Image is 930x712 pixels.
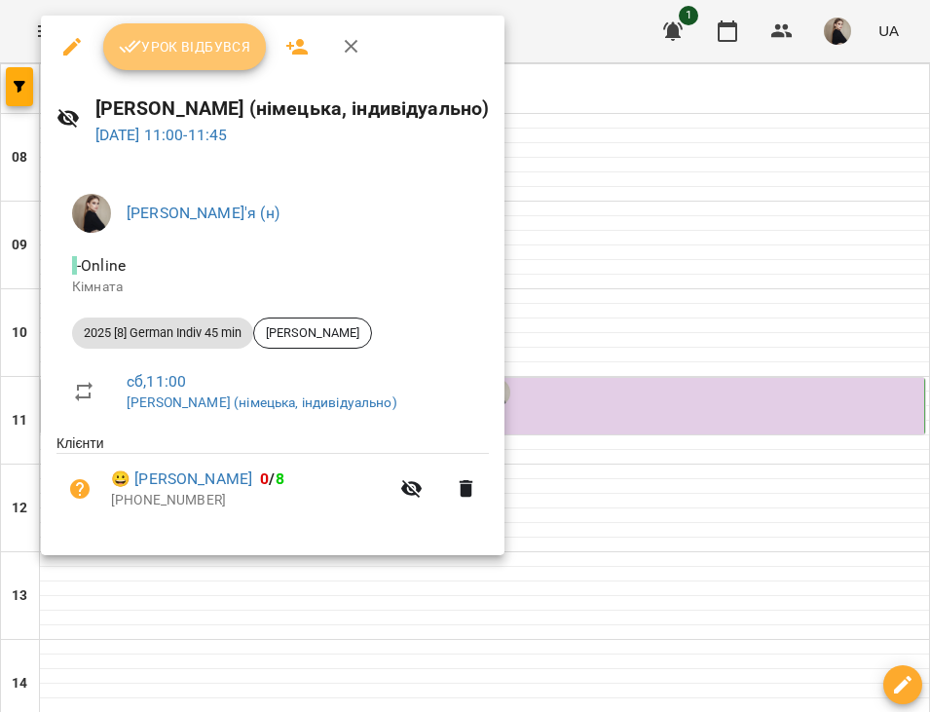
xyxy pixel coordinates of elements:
ul: Клієнти [56,433,489,531]
span: 0 [260,469,269,488]
p: [PHONE_NUMBER] [111,491,389,510]
button: Візит ще не сплачено. Додати оплату? [56,466,103,512]
h6: [PERSON_NAME] (німецька, індивідуально) [95,94,490,124]
a: [PERSON_NAME] (німецька, індивідуально) [127,394,397,410]
span: - Online [72,256,130,275]
b: / [260,469,283,488]
span: Урок відбувся [119,35,251,58]
a: сб , 11:00 [127,372,186,391]
span: 8 [276,469,284,488]
span: 2025 [8] German Indiv 45 min [72,324,253,342]
button: Урок відбувся [103,23,267,70]
a: [DATE] 11:00-11:45 [95,126,228,144]
div: [PERSON_NAME] [253,318,372,349]
img: 5e9a9518ec6e813dcf6359420b087dab.jpg [72,194,111,233]
a: [PERSON_NAME]'я (н) [127,204,279,222]
span: [PERSON_NAME] [254,324,371,342]
a: 😀 [PERSON_NAME] [111,468,252,491]
p: Кімната [72,278,473,297]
